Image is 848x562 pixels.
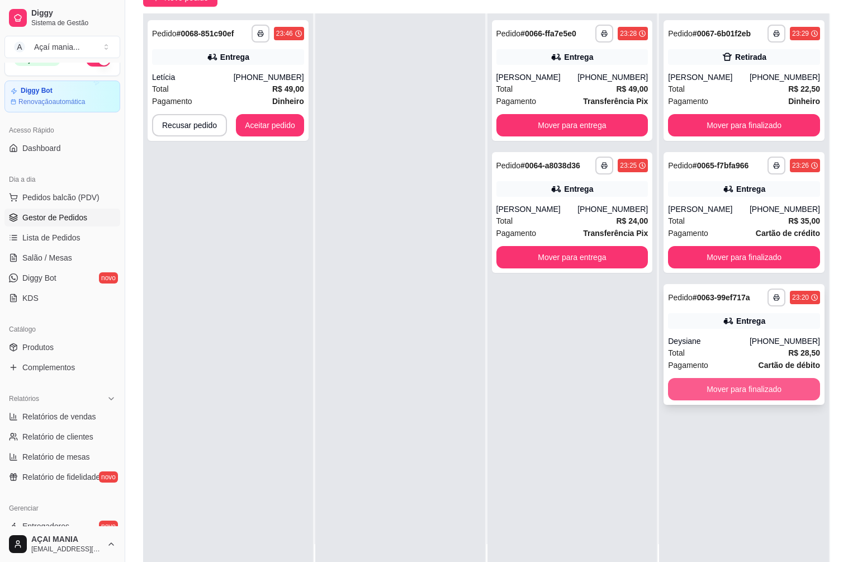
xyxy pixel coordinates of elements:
div: Entrega [736,315,765,327]
span: Diggy Bot [22,272,56,284]
strong: R$ 28,50 [788,348,820,357]
span: Pedido [668,29,693,38]
span: Pedido [668,161,693,170]
div: [PERSON_NAME] [496,204,578,215]
strong: Cartão de crédito [756,229,820,238]
span: Dashboard [22,143,61,154]
div: Entrega [564,183,593,195]
a: Gestor de Pedidos [4,209,120,226]
a: KDS [4,289,120,307]
span: Total [668,347,685,359]
span: Pedido [496,29,521,38]
span: AÇAI MANIA [31,535,102,545]
div: [PERSON_NAME] [496,72,578,83]
strong: R$ 49,00 [616,84,648,93]
span: [EMAIL_ADDRESS][DOMAIN_NAME] [31,545,102,554]
button: Mover para finalizado [668,246,820,268]
button: Mover para entrega [496,246,648,268]
span: Total [668,83,685,95]
span: Pedido [496,161,521,170]
div: [PHONE_NUMBER] [750,72,820,83]
strong: Cartão de débito [759,361,820,370]
span: Pagamento [152,95,192,107]
div: Dia a dia [4,171,120,188]
div: [PHONE_NUMBER] [234,72,304,83]
a: Diggy Botnovo [4,269,120,287]
a: Dashboard [4,139,120,157]
a: Salão / Mesas [4,249,120,267]
strong: # 0068-851c90ef [177,29,234,38]
a: Relatório de clientes [4,428,120,446]
strong: Dinheiro [788,97,820,106]
span: Pedido [668,293,693,302]
span: Pedidos balcão (PDV) [22,192,100,203]
span: Total [668,215,685,227]
a: Complementos [4,358,120,376]
span: Relatório de clientes [22,431,93,442]
button: Recusar pedido [152,114,227,136]
strong: # 0065-f7bfa966 [693,161,748,170]
div: Deysiane [668,336,750,347]
strong: Dinheiro [272,97,304,106]
div: Acesso Rápido [4,121,120,139]
span: Pagamento [668,95,708,107]
a: Produtos [4,338,120,356]
strong: # 0063-99ef717a [693,293,750,302]
div: [PERSON_NAME] [668,204,750,215]
span: Relatório de fidelidade [22,471,100,483]
button: Mover para finalizado [668,114,820,136]
span: Gestor de Pedidos [22,212,87,223]
div: Entrega [220,51,249,63]
div: 23:26 [792,161,809,170]
a: Relatório de mesas [4,448,120,466]
div: Letícia [152,72,234,83]
strong: R$ 22,50 [788,84,820,93]
span: Salão / Mesas [22,252,72,263]
span: A [14,41,25,53]
span: Total [496,215,513,227]
span: Relatório de mesas [22,451,90,462]
strong: R$ 35,00 [788,216,820,225]
span: Produtos [22,342,54,353]
span: KDS [22,292,39,304]
span: Sistema de Gestão [31,18,116,27]
div: Açaí mania ... [34,41,80,53]
strong: # 0066-ffa7e5e0 [520,29,576,38]
div: [PHONE_NUMBER] [750,204,820,215]
strong: # 0064-a8038d36 [520,161,580,170]
a: Relatório de fidelidadenovo [4,468,120,486]
span: Entregadores [22,521,69,532]
span: Relatórios de vendas [22,411,96,422]
div: [PHONE_NUMBER] [577,204,648,215]
div: Retirada [735,51,766,63]
div: 23:20 [792,293,809,302]
div: Entrega [736,183,765,195]
button: AÇAI MANIA[EMAIL_ADDRESS][DOMAIN_NAME] [4,531,120,558]
span: Pagamento [668,359,708,371]
span: Relatórios [9,394,39,403]
strong: # 0067-6b01f2eb [693,29,751,38]
span: Pagamento [668,227,708,239]
strong: R$ 49,00 [272,84,304,93]
strong: R$ 24,00 [616,216,648,225]
div: 23:25 [620,161,637,170]
a: Entregadoresnovo [4,517,120,535]
a: Lista de Pedidos [4,229,120,247]
span: Pedido [152,29,177,38]
a: DiggySistema de Gestão [4,4,120,31]
a: Relatórios de vendas [4,408,120,426]
button: Select a team [4,36,120,58]
span: Total [152,83,169,95]
span: Pagamento [496,227,537,239]
div: Gerenciar [4,499,120,517]
button: Mover para entrega [496,114,648,136]
button: Aceitar pedido [236,114,304,136]
span: Lista de Pedidos [22,232,80,243]
button: Pedidos balcão (PDV) [4,188,120,206]
div: 23:28 [620,29,637,38]
div: [PHONE_NUMBER] [577,72,648,83]
div: [PERSON_NAME] [668,72,750,83]
strong: Transferência Pix [583,97,648,106]
span: Diggy [31,8,116,18]
strong: Transferência Pix [583,229,648,238]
